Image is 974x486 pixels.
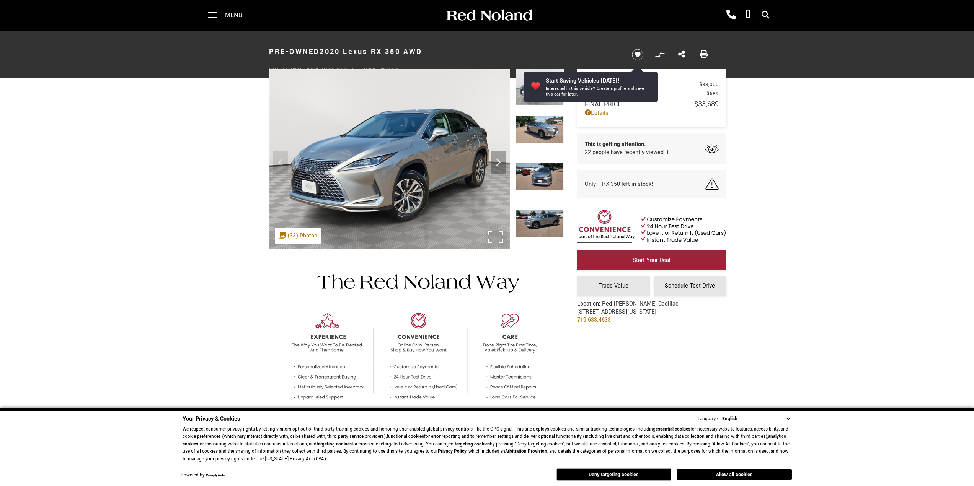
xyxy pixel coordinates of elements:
img: Used 2020 Silver Lexus 350 image 3 [516,163,564,190]
span: $33,689 [694,99,719,109]
select: Language Select [720,415,792,423]
strong: targeting cookies [317,441,352,447]
strong: Arbitration Provision [505,448,547,455]
div: (33) Photos [275,228,321,244]
span: $33,000 [699,81,719,88]
div: Language: [698,416,719,421]
a: Print this Pre-Owned 2020 Lexus RX 350 AWD [700,50,708,60]
strong: functional cookies [387,433,424,440]
span: UC224510A [377,67,398,73]
a: Start Your Deal [577,250,726,270]
a: Final Price $33,689 [585,99,719,109]
span: Final Price [585,100,694,109]
div: Powered by [181,473,225,478]
button: Deny targeting cookies [556,468,671,481]
strong: targeting cookies [455,441,490,447]
img: Used 2020 Silver Lexus 350 image 1 [269,69,510,249]
img: Used 2020 Silver Lexus 350 image 2 [516,116,564,143]
strong: Pre-Owned [269,47,320,57]
p: We respect consumer privacy rights by letting visitors opt out of third-party tracking cookies an... [183,426,792,463]
span: $689 [706,90,719,97]
h1: 2020 Lexus RX 350 AWD [269,36,619,67]
a: Schedule Test Drive [654,276,726,296]
span: Your Privacy & Cookies [183,415,240,423]
a: ComplyAuto [206,473,225,478]
a: 719.633.4633 [577,316,611,324]
span: Schedule Test Drive [665,282,715,290]
span: Stock: [362,67,377,73]
a: Share this Pre-Owned 2020 Lexus RX 350 AWD [678,50,685,60]
a: Details [585,109,719,117]
span: 22 people have recently viewed it. [585,148,670,156]
strong: essential cookies [656,426,690,432]
img: Red Noland Auto Group [445,9,533,22]
a: Privacy Policy [438,448,467,455]
button: Save vehicle [629,49,646,61]
span: [US_VEHICLE_IDENTIFICATION_NUMBER] [277,67,355,73]
a: Dealer Handling $689 [585,90,719,97]
span: Start Your Deal [633,256,671,264]
span: Trade Value [599,282,628,290]
span: VIN: [269,67,277,73]
span: Red [PERSON_NAME] [585,81,699,88]
img: Used 2020 Silver Lexus 350 image 1 [516,69,564,105]
button: Compare Vehicle [654,49,666,60]
a: Red [PERSON_NAME] $33,000 [585,81,719,88]
div: Location: Red [PERSON_NAME] Cadillac [STREET_ADDRESS][US_STATE] [577,300,679,330]
a: Trade Value [577,276,650,296]
img: Used 2020 Silver Lexus 350 image 4 [516,210,564,237]
button: Allow all cookies [677,469,792,480]
span: Only 1 RX 350 left in stock! [585,180,653,188]
span: This is getting attention. [585,140,670,148]
span: Dealer Handling [585,90,706,97]
div: Next [491,151,506,174]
